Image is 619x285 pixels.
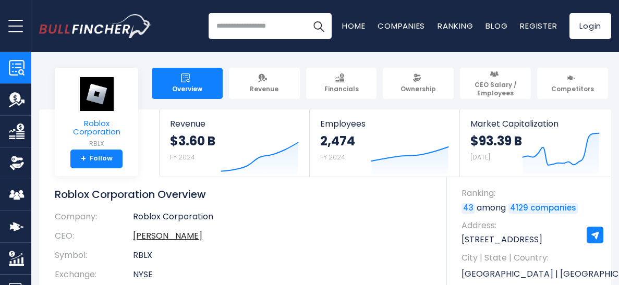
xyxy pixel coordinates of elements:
[462,188,601,199] span: Ranking:
[462,234,601,245] p: [STREET_ADDRESS]
[462,252,601,264] span: City | State | Country:
[383,68,454,99] a: Ownership
[133,230,202,242] a: ceo
[152,68,223,99] a: Overview
[133,246,431,265] td: RBLX
[470,133,522,149] strong: $93.39 B
[160,109,309,177] a: Revenue $3.60 B FY 2024
[400,85,436,93] span: Ownership
[229,68,300,99] a: Revenue
[551,85,594,93] span: Competitors
[55,188,431,201] h1: Roblox Corporation Overview
[486,20,507,31] a: Blog
[470,119,600,129] span: Market Capitalization
[55,246,133,265] th: Symbol:
[55,227,133,246] th: CEO:
[70,150,123,168] a: +Follow
[462,202,601,214] p: among
[39,14,151,38] a: Go to homepage
[537,68,608,99] a: Competitors
[462,220,601,231] span: Address:
[306,68,377,99] a: Financials
[460,109,610,177] a: Market Capitalization $93.39 B [DATE]
[170,153,195,162] small: FY 2024
[250,85,278,93] span: Revenue
[39,14,152,38] img: Bullfincher logo
[310,109,459,177] a: Employees 2,474 FY 2024
[470,153,490,162] small: [DATE]
[508,203,578,214] a: 4129 companies
[306,13,332,39] button: Search
[462,203,475,214] a: 43
[55,212,133,227] th: Company:
[63,119,130,137] span: Roblox Corporation
[170,133,215,149] strong: $3.60 B
[320,119,449,129] span: Employees
[569,13,611,39] a: Login
[324,85,359,93] span: Financials
[520,20,557,31] a: Register
[63,139,130,148] small: RBLX
[438,20,473,31] a: Ranking
[320,133,355,149] strong: 2,474
[133,212,431,227] td: Roblox Corporation
[465,81,526,97] span: CEO Salary / Employees
[460,68,531,99] a: CEO Salary / Employees
[378,20,425,31] a: Companies
[342,20,365,31] a: Home
[55,265,133,284] th: Exchange:
[9,155,25,171] img: Ownership
[170,119,299,129] span: Revenue
[462,266,601,282] p: [GEOGRAPHIC_DATA] | [GEOGRAPHIC_DATA] | US
[81,154,86,164] strong: +
[320,153,345,162] small: FY 2024
[172,85,202,93] span: Overview
[63,76,130,150] a: Roblox Corporation RBLX
[133,265,431,284] td: NYSE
